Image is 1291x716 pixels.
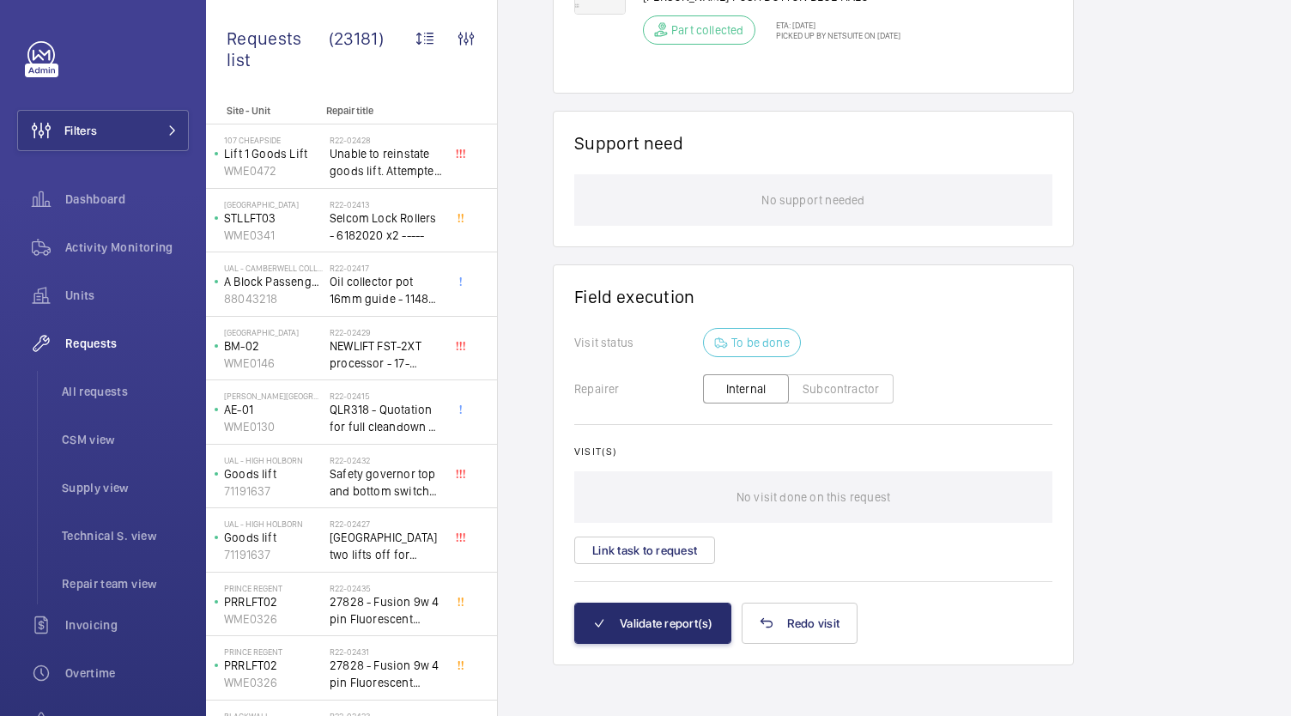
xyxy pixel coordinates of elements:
span: All requests [62,383,189,400]
span: Repair team view [62,575,189,592]
h2: R22-02427 [330,519,443,529]
p: WME0326 [224,610,323,628]
h2: R22-02431 [330,646,443,657]
p: 71191637 [224,546,323,563]
span: Dashboard [65,191,189,208]
p: Goods lift [224,529,323,546]
p: AE-01 [224,401,323,418]
span: 27828 - Fusion 9w 4 pin Fluorescent Lamp / Bulb - Used on Prince regent lift No2 car top test con... [330,657,443,691]
p: [PERSON_NAME][GEOGRAPHIC_DATA] [224,391,323,401]
h2: R22-02432 [330,455,443,465]
span: 27828 - Fusion 9w 4 pin Fluorescent Lamp / Bulb - Used on Prince regent lift No2 car top test con... [330,593,443,628]
span: Units [65,287,189,304]
p: UAL - High Holborn [224,519,323,529]
span: Activity Monitoring [65,239,189,256]
h1: Field execution [574,286,1052,307]
p: Prince Regent [224,583,323,593]
button: Internal [703,374,789,404]
p: PRRLFT02 [224,657,323,674]
h2: R22-02429 [330,327,443,337]
p: WME0146 [224,355,323,372]
p: UAL - Camberwell College of Arts [224,263,323,273]
p: [GEOGRAPHIC_DATA] [224,199,323,209]
p: [GEOGRAPHIC_DATA] [224,327,323,337]
p: A Block Passenger Lift 2 (B) L/H [224,273,323,290]
button: Subcontractor [788,374,894,404]
span: [GEOGRAPHIC_DATA] two lifts off for safety governor rope switches at top and bottom. Immediate de... [330,529,443,563]
p: 107 Cheapside [224,135,323,145]
p: WME0341 [224,227,323,244]
p: To be done [731,334,790,351]
p: No support needed [761,174,864,226]
h2: Visit(s) [574,446,1052,458]
p: Repair title [326,105,439,117]
button: Redo visit [742,603,858,644]
span: Requests list [227,27,329,70]
h2: R22-02435 [330,583,443,593]
h2: R22-02417 [330,263,443,273]
span: Selcom Lock Rollers - 6182020 x2 ----- [330,209,443,244]
p: No visit done on this request [736,471,890,523]
span: Technical S. view [62,527,189,544]
p: Prince Regent [224,646,323,657]
p: ETA: [DATE] [766,20,900,30]
button: Link task to request [574,537,715,564]
span: Safety governor top and bottom switches not working from an immediate defect. Lift passenger lift... [330,465,443,500]
span: Invoicing [65,616,189,634]
h2: R22-02415 [330,391,443,401]
span: CSM view [62,431,189,448]
h2: R22-02413 [330,199,443,209]
p: UAL - High Holborn [224,455,323,465]
p: WME0472 [224,162,323,179]
span: Requests [65,335,189,352]
p: BM-02 [224,337,323,355]
p: 71191637 [224,482,323,500]
p: Site - Unit [206,105,319,117]
button: Filters [17,110,189,151]
h1: Support need [574,132,684,154]
span: Supply view [62,479,189,496]
span: QLR318 - Quotation for full cleandown of lift and motor room at, Workspace, [PERSON_NAME][GEOGRAP... [330,401,443,435]
p: WME0326 [224,674,323,691]
p: Part collected [671,21,744,39]
span: Filters [64,122,97,139]
p: Picked up by NetSuite on [DATE] [766,30,900,40]
span: Overtime [65,664,189,682]
p: STLLFT03 [224,209,323,227]
h2: R22-02428 [330,135,443,145]
span: Oil collector pot 16mm guide - 11482 x2 [330,273,443,307]
p: 88043218 [224,290,323,307]
span: NEWLIFT FST-2XT processor - 17-02000003 1021,00 euros x1 [330,337,443,372]
button: Validate report(s) [574,603,731,644]
span: Unable to reinstate goods lift. Attempted to swap control boards with PL2, no difference. Technic... [330,145,443,179]
p: PRRLFT02 [224,593,323,610]
p: WME0130 [224,418,323,435]
p: Lift 1 Goods Lift [224,145,323,162]
p: Goods lift [224,465,323,482]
